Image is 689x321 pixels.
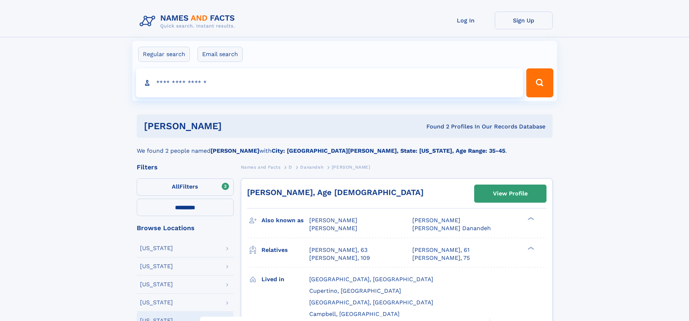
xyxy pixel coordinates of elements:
[210,147,259,154] b: [PERSON_NAME]
[140,245,173,251] div: [US_STATE]
[309,217,357,224] span: [PERSON_NAME]
[309,299,433,306] span: [GEOGRAPHIC_DATA], [GEOGRAPHIC_DATA]
[412,225,491,232] span: [PERSON_NAME] Danandeh
[493,185,528,202] div: View Profile
[140,282,173,287] div: [US_STATE]
[137,138,553,155] div: We found 2 people named with .
[309,225,357,232] span: [PERSON_NAME]
[140,263,173,269] div: [US_STATE]
[309,276,433,283] span: [GEOGRAPHIC_DATA], [GEOGRAPHIC_DATA]
[289,165,292,170] span: D
[412,217,460,224] span: [PERSON_NAME]
[140,300,173,305] div: [US_STATE]
[137,164,234,170] div: Filters
[172,183,179,190] span: All
[137,178,234,196] label: Filters
[272,147,505,154] b: City: [GEOGRAPHIC_DATA][PERSON_NAME], State: [US_STATE], Age Range: 35-45
[138,47,190,62] label: Regular search
[412,246,469,254] a: [PERSON_NAME], 61
[437,12,495,29] a: Log In
[144,122,324,131] h1: [PERSON_NAME]
[475,185,546,202] a: View Profile
[526,216,535,221] div: ❯
[241,162,281,172] a: Names and Facts
[309,287,401,294] span: Cupertino, [GEOGRAPHIC_DATA]
[137,225,234,231] div: Browse Locations
[137,12,241,31] img: Logo Names and Facts
[332,165,370,170] span: [PERSON_NAME]
[309,254,370,262] a: [PERSON_NAME], 109
[309,311,400,317] span: Campbell, [GEOGRAPHIC_DATA]
[324,123,545,131] div: Found 2 Profiles In Our Records Database
[261,273,309,286] h3: Lived in
[495,12,553,29] a: Sign Up
[300,165,323,170] span: Danandeh
[412,254,470,262] a: [PERSON_NAME], 75
[197,47,243,62] label: Email search
[309,246,367,254] a: [PERSON_NAME], 63
[136,68,523,97] input: search input
[526,246,535,250] div: ❯
[300,162,323,172] a: Danandeh
[289,162,292,172] a: D
[526,68,553,97] button: Search Button
[247,188,424,197] a: [PERSON_NAME], Age [DEMOGRAPHIC_DATA]
[261,244,309,256] h3: Relatives
[261,214,309,227] h3: Also known as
